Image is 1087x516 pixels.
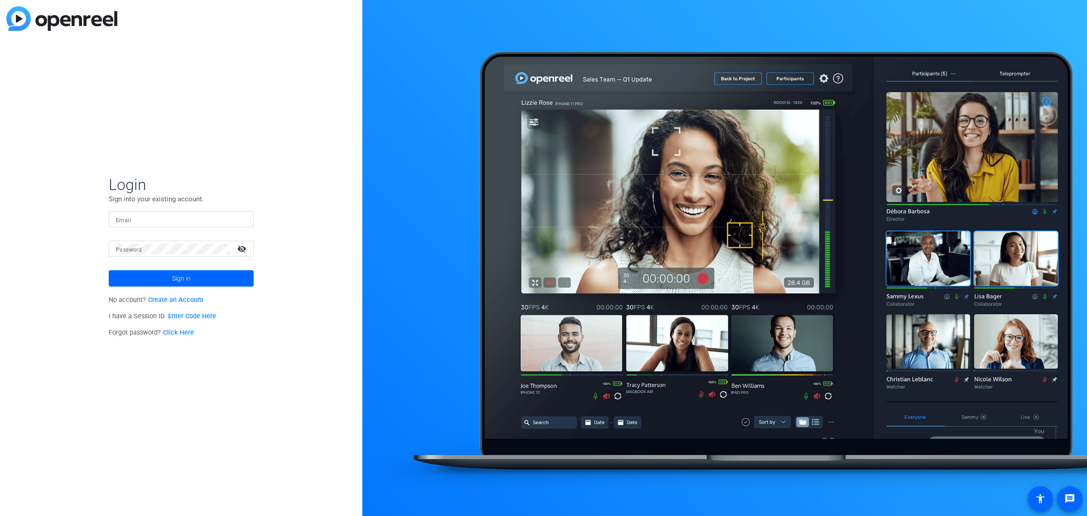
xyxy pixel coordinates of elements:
button: Sign in [109,270,254,287]
a: Enter Code Here [168,312,216,320]
mat-icon: accessibility [1035,493,1046,504]
span: Forgot password? [109,329,194,336]
a: Create an Account [148,296,203,304]
span: No account? [109,296,203,304]
img: blue-gradient.svg [6,6,117,31]
mat-label: Email [116,217,131,224]
mat-icon: message [1064,493,1075,504]
a: Click Here [163,329,194,336]
span: I have a Session ID. [109,312,216,320]
mat-icon: visibility_off [232,242,254,255]
span: Login [109,175,254,194]
span: Sign in [172,267,191,290]
mat-label: Password [116,247,142,253]
input: Enter Email Address [116,214,246,225]
p: Sign into your existing account. [109,194,254,204]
